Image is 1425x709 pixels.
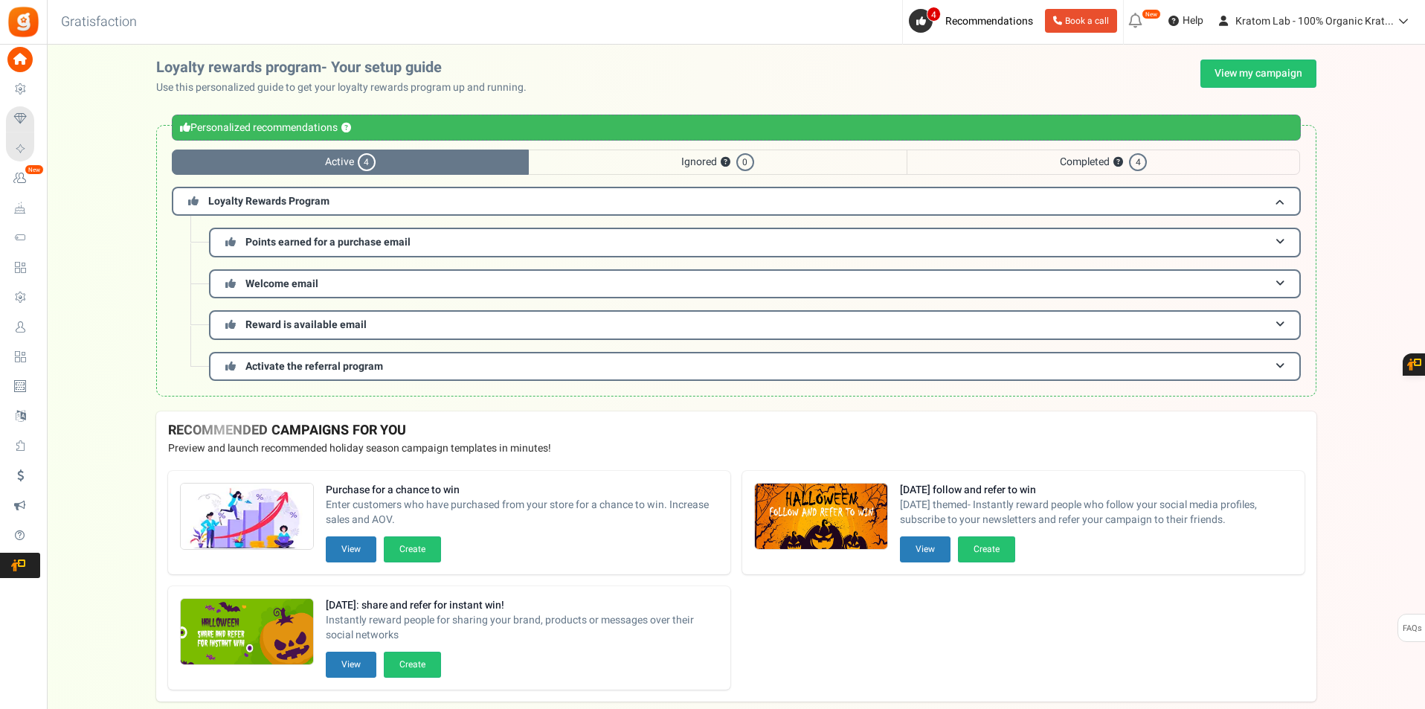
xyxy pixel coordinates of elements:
[208,193,329,209] span: Loyalty Rewards Program
[245,359,383,374] span: Activate the referral program
[384,652,441,678] button: Create
[326,613,718,643] span: Instantly reward people for sharing your brand, products or messages over their social networks
[245,276,318,292] span: Welcome email
[1235,13,1394,29] span: Kratom Lab - 100% Organic Krat...
[1179,13,1203,28] span: Help
[927,7,941,22] span: 4
[156,80,538,95] p: Use this personalized guide to get your loyalty rewards program up and running.
[1113,158,1123,167] button: ?
[358,153,376,171] span: 4
[168,423,1305,438] h4: RECOMMENDED CAMPAIGNS FOR YOU
[181,484,313,551] img: Recommended Campaigns
[326,598,718,613] strong: [DATE]: share and refer for instant win!
[384,536,441,562] button: Create
[326,536,376,562] button: View
[529,150,907,175] span: Ignored
[1045,9,1117,33] a: Book a call
[1142,9,1161,19] em: New
[1200,60,1316,88] a: View my campaign
[172,150,529,175] span: Active
[45,7,153,37] h3: Gratisfaction
[900,536,950,562] button: View
[326,498,718,527] span: Enter customers who have purchased from your store for a chance to win. Increase sales and AOV.
[245,234,411,250] span: Points earned for a purchase email
[6,166,40,191] a: New
[909,9,1039,33] a: 4 Recommendations
[25,164,44,175] em: New
[736,153,754,171] span: 0
[181,599,313,666] img: Recommended Campaigns
[7,5,40,39] img: Gratisfaction
[172,115,1301,141] div: Personalized recommendations
[1129,153,1147,171] span: 4
[1402,615,1422,643] span: FAQs
[245,317,367,333] span: Reward is available email
[1162,9,1209,33] a: Help
[900,483,1293,498] strong: [DATE] follow and refer to win
[907,150,1300,175] span: Completed
[721,158,730,167] button: ?
[156,60,538,76] h2: Loyalty rewards program- Your setup guide
[755,484,887,551] img: Recommended Campaigns
[168,441,1305,456] p: Preview and launch recommended holiday season campaign templates in minutes!
[958,536,1015,562] button: Create
[945,13,1033,29] span: Recommendations
[326,652,376,678] button: View
[900,498,1293,527] span: [DATE] themed- Instantly reward people who follow your social media profiles, subscribe to your n...
[326,483,718,498] strong: Purchase for a chance to win
[341,123,351,133] button: ?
